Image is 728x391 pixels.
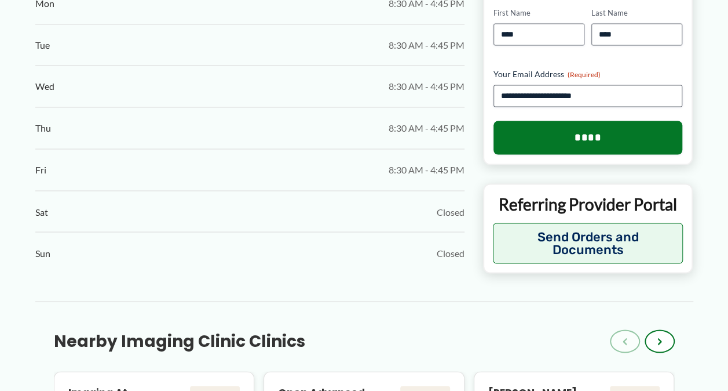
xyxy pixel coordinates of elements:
[610,330,640,353] button: ‹
[389,78,464,95] span: 8:30 AM - 4:45 PM
[35,78,54,95] span: Wed
[493,223,683,263] button: Send Orders and Documents
[645,330,675,353] button: ›
[437,203,464,220] span: Closed
[389,37,464,54] span: 8:30 AM - 4:45 PM
[35,161,46,179] span: Fri
[657,334,662,348] span: ›
[493,68,683,80] label: Your Email Address
[591,8,682,19] label: Last Name
[35,203,48,220] span: Sat
[568,70,601,79] span: (Required)
[35,244,50,262] span: Sun
[493,193,683,214] p: Referring Provider Portal
[389,120,464,137] span: 8:30 AM - 4:45 PM
[54,331,305,352] h3: Nearby Imaging Clinic Clinics
[35,37,50,54] span: Tue
[437,244,464,262] span: Closed
[35,120,51,137] span: Thu
[623,334,627,348] span: ‹
[493,8,584,19] label: First Name
[389,161,464,179] span: 8:30 AM - 4:45 PM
